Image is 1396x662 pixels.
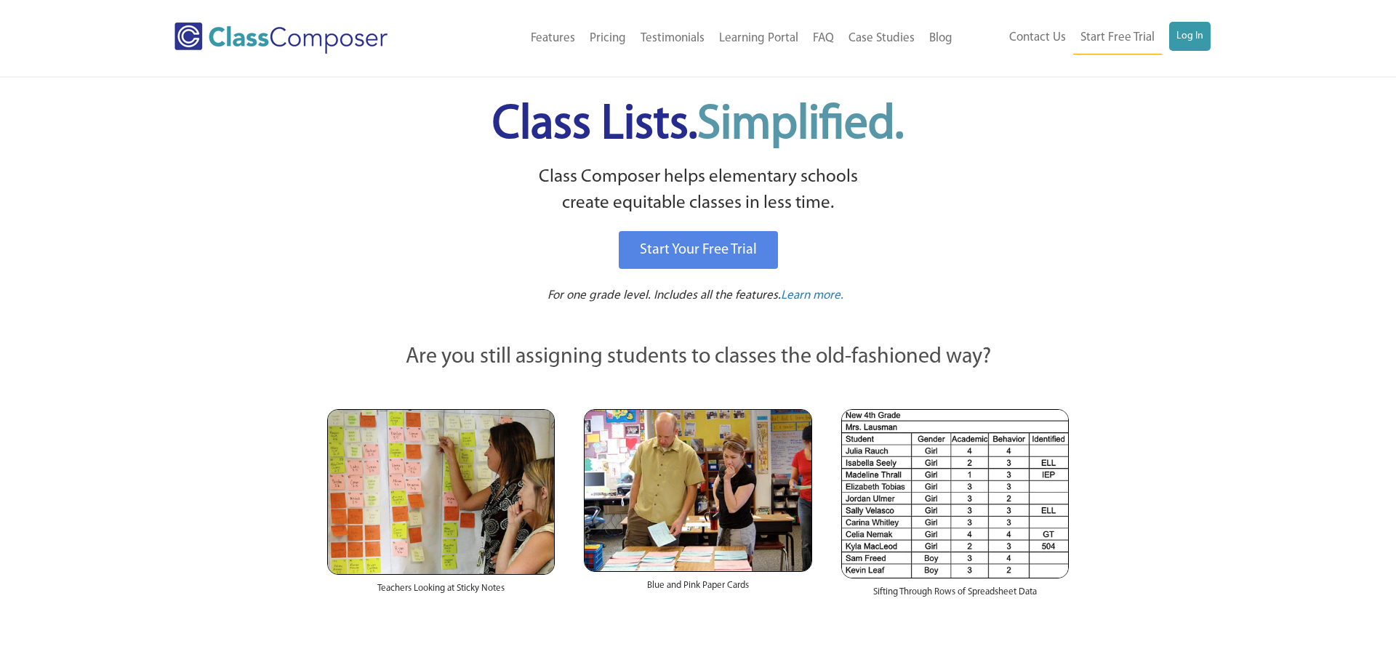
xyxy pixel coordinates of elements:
a: Blog [922,23,960,55]
img: Spreadsheets [841,409,1069,578]
a: Testimonials [633,23,712,55]
a: FAQ [806,23,841,55]
a: Learning Portal [712,23,806,55]
span: Learn more. [781,289,843,302]
a: Log In [1169,22,1211,51]
p: Are you still assigning students to classes the old-fashioned way? [327,342,1069,374]
span: Simplified. [697,102,904,149]
nav: Header Menu [960,22,1211,55]
span: Class Lists. [492,102,904,149]
div: Teachers Looking at Sticky Notes [327,575,555,610]
a: Contact Us [1002,22,1073,54]
a: Start Free Trial [1073,22,1162,55]
a: Learn more. [781,287,843,305]
p: Class Composer helps elementary schools create equitable classes in less time. [325,164,1071,217]
div: Blue and Pink Paper Cards [584,572,811,607]
nav: Header Menu [447,23,960,55]
a: Pricing [582,23,633,55]
span: Start Your Free Trial [640,243,757,257]
img: Blue and Pink Paper Cards [584,409,811,571]
span: For one grade level. Includes all the features. [547,289,781,302]
img: Class Composer [174,23,388,54]
a: Case Studies [841,23,922,55]
a: Features [523,23,582,55]
div: Sifting Through Rows of Spreadsheet Data [841,578,1069,613]
a: Start Your Free Trial [619,231,778,269]
img: Teachers Looking at Sticky Notes [327,409,555,575]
